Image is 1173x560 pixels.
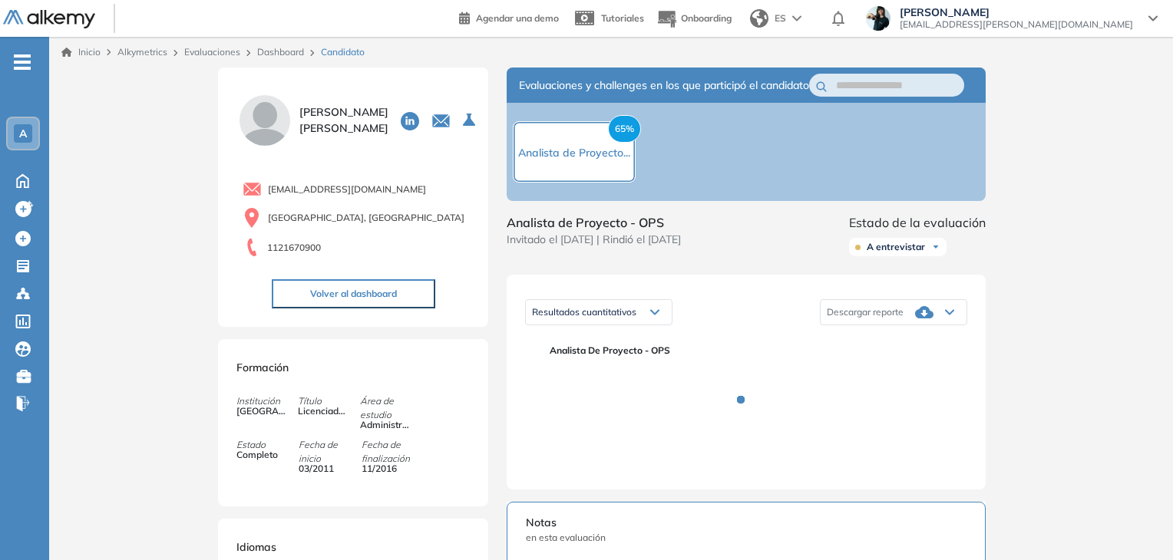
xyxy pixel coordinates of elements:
[272,279,435,308] button: Volver al dashboard
[14,61,31,64] i: -
[681,12,732,24] span: Onboarding
[526,531,966,545] span: en esta evaluación
[3,10,95,29] img: Logo
[931,242,940,252] img: Ícono de flecha
[298,404,350,418] span: Licenciado en Administracion de empresas
[459,8,559,26] a: Agendar una demo
[750,9,768,28] img: world
[900,6,1133,18] span: [PERSON_NAME]
[298,394,359,408] span: Título
[117,46,167,58] span: Alkymetrics
[236,438,298,452] span: Estado
[299,438,360,466] span: Fecha de inicio
[457,107,484,134] button: Seleccione la evaluación activa
[550,344,955,357] span: Analista de Proyecto - OPS
[792,15,801,21] img: arrow
[268,183,426,196] span: [EMAIL_ADDRESS][DOMAIN_NAME]
[268,211,464,225] span: [GEOGRAPHIC_DATA], [GEOGRAPHIC_DATA]
[236,404,289,418] span: [GEOGRAPHIC_DATA]
[360,418,412,432] span: Administración de empresas
[608,115,641,143] span: 65%
[849,213,986,232] span: Estado de la evaluación
[827,306,904,318] span: Descargar reporte
[236,448,289,462] span: Completo
[867,241,925,253] span: A entrevistar
[184,46,240,58] a: Evaluaciones
[601,12,644,24] span: Tutoriales
[362,438,423,466] span: Fecha de finalización
[775,12,786,25] span: ES
[900,18,1133,31] span: [EMAIL_ADDRESS][PERSON_NAME][DOMAIN_NAME]
[236,394,298,408] span: Institución
[299,104,388,137] span: [PERSON_NAME] [PERSON_NAME]
[532,306,636,318] span: Resultados cuantitativos
[507,232,681,248] span: Invitado el [DATE] | Rindió el [DATE]
[476,12,559,24] span: Agendar una demo
[236,361,289,374] span: Formación
[299,462,351,476] span: 03/2011
[61,45,101,59] a: Inicio
[526,515,966,531] span: Notas
[236,92,293,149] img: PROFILE_MENU_LOGO_USER
[236,540,276,554] span: Idiomas
[362,462,414,476] span: 11/2016
[518,146,630,160] span: Analista de Proyecto...
[19,127,27,140] span: A
[267,241,321,255] span: 1121670900
[519,77,809,94] span: Evaluaciones y challenges en los que participó el candidato
[360,394,421,422] span: Área de estudio
[321,45,365,59] span: Candidato
[257,46,304,58] a: Dashboard
[656,2,732,35] button: Onboarding
[507,213,681,232] span: Analista de Proyecto - OPS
